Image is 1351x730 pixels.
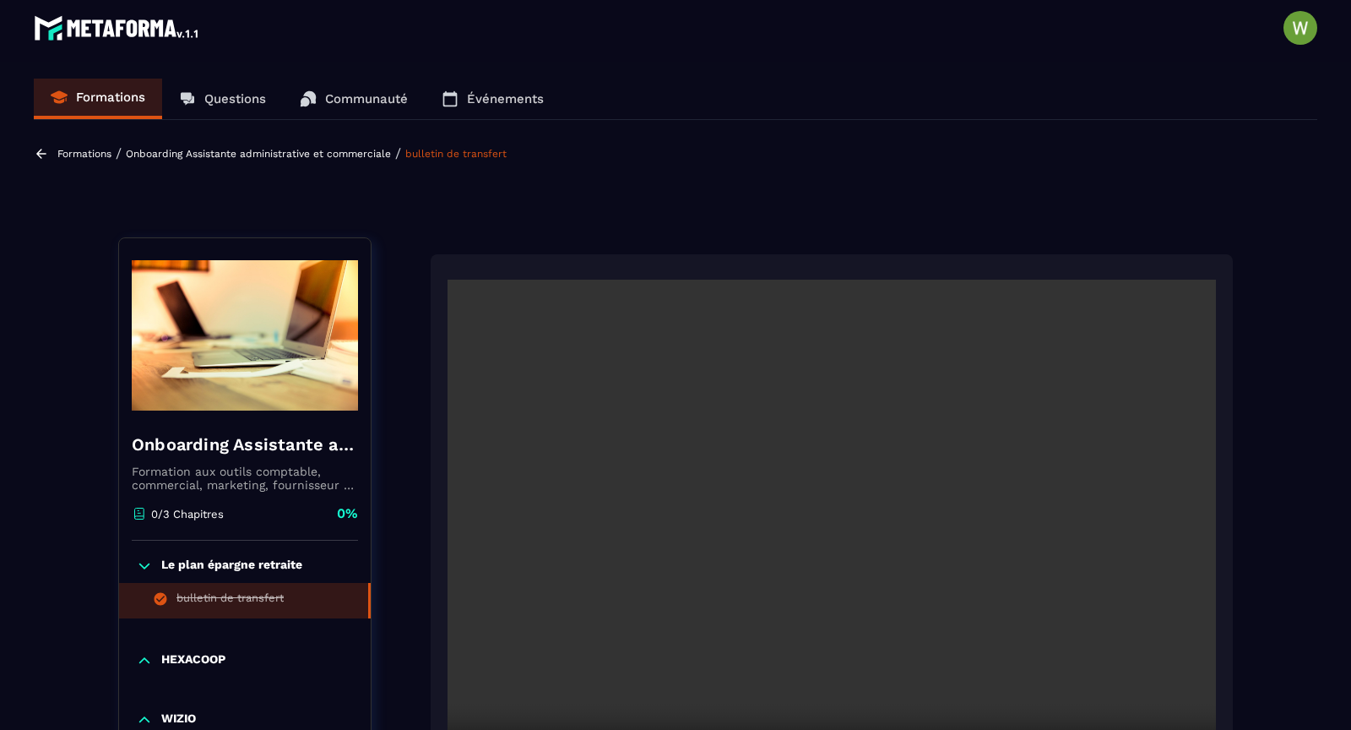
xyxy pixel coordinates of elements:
[126,148,391,160] a: Onboarding Assistante administrative et commerciale
[325,91,408,106] p: Communauté
[467,91,544,106] p: Événements
[132,433,358,456] h4: Onboarding Assistante administrative et commerciale
[34,79,162,119] a: Formations
[76,90,145,105] p: Formations
[176,591,284,610] div: bulletin de transfert
[132,251,358,420] img: banner
[151,508,224,520] p: 0/3 Chapitres
[161,711,196,728] p: WIZIO
[161,652,225,669] p: HEXACOOP
[116,145,122,161] span: /
[337,504,358,523] p: 0%
[204,91,266,106] p: Questions
[425,79,561,119] a: Événements
[161,558,302,575] p: Le plan épargne retraite
[405,148,507,160] a: bulletin de transfert
[34,11,201,45] img: logo
[57,148,111,160] a: Formations
[283,79,425,119] a: Communauté
[132,465,358,492] p: Formation aux outils comptable, commercial, marketing, fournisseur de production patrimoniaux
[395,145,401,161] span: /
[162,79,283,119] a: Questions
